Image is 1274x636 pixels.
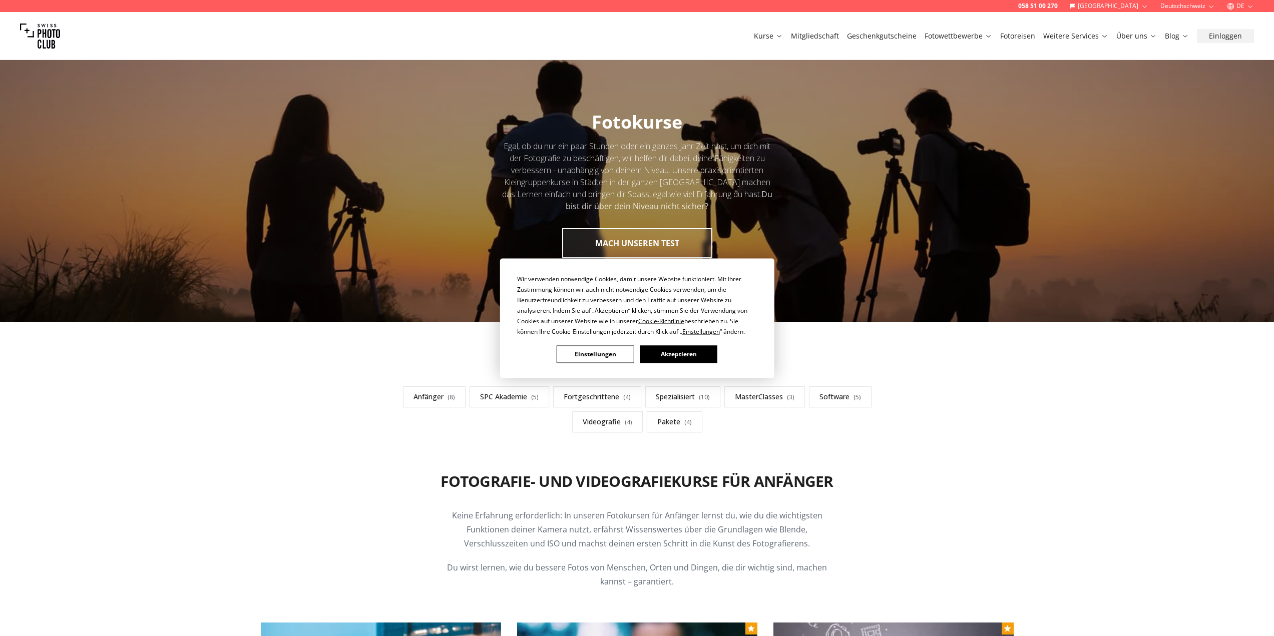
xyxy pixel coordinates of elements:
button: Akzeptieren [640,345,717,363]
button: Einstellungen [557,345,634,363]
div: Wir verwenden notwendige Cookies, damit unsere Website funktioniert. Mit Ihrer Zustimmung können ... [517,273,757,336]
span: Cookie-Richtlinie [638,316,684,325]
div: Cookie Consent Prompt [500,258,774,378]
span: Einstellungen [682,327,720,335]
